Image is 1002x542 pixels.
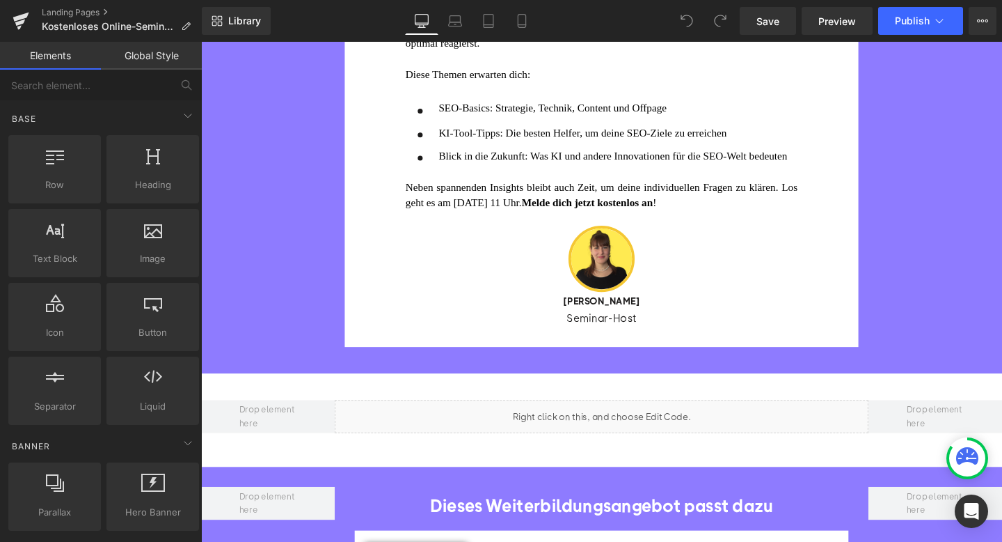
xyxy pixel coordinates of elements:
a: Global Style [101,42,202,70]
h3: Dieses Weiterbildungsangebot passt dazu [161,475,681,500]
span: Banner [10,440,51,453]
span: Parallax [13,505,97,520]
span: Text Block [13,251,97,266]
span: Library [228,15,261,27]
span: Heading [111,178,195,192]
a: Mobile [505,7,539,35]
font: Blick in die Zukunft: Was KI und andere Innovationen für die SEO-Welt bedeuten [250,114,617,126]
span: Hero Banner [111,505,195,520]
span: [PERSON_NAME] [381,266,461,279]
button: Redo [706,7,734,35]
span: Separator [13,399,97,414]
p: Seminar-Host [215,281,627,300]
font: Neben spannenden Insights bleibt auch Zeit, um deine individuellen Fragen zu klären. Los geht es ... [215,147,627,175]
span: Preview [818,14,856,29]
span: SEO-Basics: Strategie, Technik, Content und Offpage [250,64,489,76]
button: More [969,7,996,35]
button: Publish [878,7,963,35]
div: Open Intercom Messenger [955,495,988,528]
a: Tablet [472,7,505,35]
span: Button [111,325,195,340]
a: New Library [202,7,271,35]
a: Preview [802,7,873,35]
a: Laptop [438,7,472,35]
a: Landing Pages [42,7,202,18]
span: Save [756,14,779,29]
span: Row [13,178,97,192]
a: Desktop [405,7,438,35]
button: Undo [673,7,701,35]
span: Base [10,112,38,125]
span: Kostenloses Online-Seminar | SEO [42,21,175,32]
span: Liquid [111,399,195,414]
font: KI-Tool-Tipps: Die besten Helfer, um deine SEO-Ziele zu erreichen [250,90,552,102]
span: Publish [895,15,930,26]
font: Diese Themen erwarten dich: [215,29,347,40]
strong: Melde dich jetzt kostenlos an [337,163,475,175]
span: Image [111,251,195,266]
span: Icon [13,325,97,340]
